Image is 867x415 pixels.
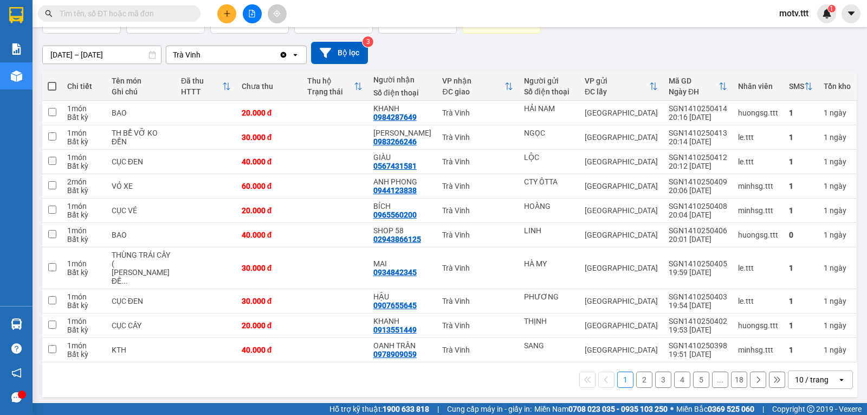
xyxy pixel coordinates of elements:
[669,137,727,146] div: 20:14 [DATE]
[708,405,754,413] strong: 0369 525 060
[373,325,417,334] div: 0913551449
[383,405,429,413] strong: 1900 633 818
[67,226,101,235] div: 1 món
[669,317,727,325] div: SGN1410250402
[67,137,101,146] div: Bất kỳ
[795,374,829,385] div: 10 / trang
[738,108,778,117] div: huongsg.ttt
[784,72,818,101] th: Toggle SortBy
[307,87,354,96] div: Trạng thái
[442,182,513,190] div: Trà Vinh
[60,8,187,20] input: Tìm tên, số ĐT hoặc mã đơn
[830,157,846,166] span: ngày
[11,318,22,330] img: warehouse-icon
[585,76,649,85] div: VP gửi
[824,264,851,272] div: 1
[311,42,368,64] button: Bộ lọc
[442,76,504,85] div: VP nhận
[828,5,836,12] sup: 1
[585,133,658,142] div: [GEOGRAPHIC_DATA]
[738,182,778,190] div: minhsg.ttt
[830,264,846,272] span: ngày
[731,372,747,388] button: 18
[373,268,417,277] div: 0934842345
[242,182,297,190] div: 60.000 đ
[676,403,754,415] span: Miền Bắc
[669,104,727,113] div: SGN1410250414
[242,297,297,305] div: 30.000 đ
[442,108,513,117] div: Trà Vinh
[824,182,851,190] div: 1
[738,297,778,305] div: le.ttt
[824,133,851,142] div: 1
[442,87,504,96] div: ĐC giao
[67,325,101,334] div: Bất kỳ
[524,153,574,162] div: LỘC
[67,82,101,91] div: Chi tiết
[669,268,727,277] div: 19:59 [DATE]
[173,49,200,60] div: Trà Vinh
[830,206,846,215] span: ngày
[67,268,101,277] div: Bất kỳ
[585,206,658,215] div: [GEOGRAPHIC_DATA]
[268,4,287,23] button: aim
[669,341,727,350] div: SGN1410250398
[11,392,22,403] span: message
[112,76,170,85] div: Tên món
[669,325,727,334] div: 19:53 [DATE]
[524,76,574,85] div: Người gửi
[669,76,719,85] div: Mã GD
[373,137,417,146] div: 0983266246
[217,4,236,23] button: plus
[11,71,22,82] img: warehouse-icon
[524,87,574,96] div: Số điện thoại
[824,82,851,91] div: Tồn kho
[524,104,574,113] div: HẢI NAM
[669,210,727,219] div: 20:04 [DATE]
[373,259,432,268] div: MAI
[830,321,846,330] span: ngày
[223,10,231,17] span: plus
[248,10,256,17] span: file-add
[524,341,574,350] div: SANG
[789,231,813,239] div: 0
[442,346,513,354] div: Trà Vinh
[112,108,170,117] div: BAO
[830,346,846,354] span: ngày
[669,292,727,301] div: SGN1410250403
[373,301,417,310] div: 0907655645
[636,372,652,388] button: 2
[67,210,101,219] div: Bất kỳ
[534,403,668,415] span: Miền Nam
[373,129,432,137] div: PHẠM DUYÊN
[824,297,851,305] div: 1
[112,157,170,166] div: CỤC ĐEN
[442,206,513,215] div: Trà Vinh
[524,202,574,210] div: HOÀNG
[373,235,421,244] div: 02943866125
[655,372,671,388] button: 3
[373,317,432,325] div: KHANH
[824,346,851,354] div: 1
[373,75,432,84] div: Người nhận
[617,372,633,388] button: 1
[762,403,764,415] span: |
[524,177,574,186] div: CTY ÔTTA
[669,113,727,122] div: 20:16 [DATE]
[669,226,727,235] div: SGN1410250406
[830,108,846,117] span: ngày
[67,235,101,244] div: Bất kỳ
[669,186,727,195] div: 20:06 [DATE]
[373,341,432,350] div: OANH TRẦN
[585,87,649,96] div: ĐC lấy
[669,87,719,96] div: Ngày ĐH
[373,153,432,162] div: GIÀU
[837,375,846,384] svg: open
[669,202,727,210] div: SGN1410250408
[67,202,101,210] div: 1 món
[524,129,574,137] div: NGỌC
[738,133,778,142] div: le.ttt
[273,10,281,17] span: aim
[830,297,846,305] span: ngày
[789,346,813,354] div: 1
